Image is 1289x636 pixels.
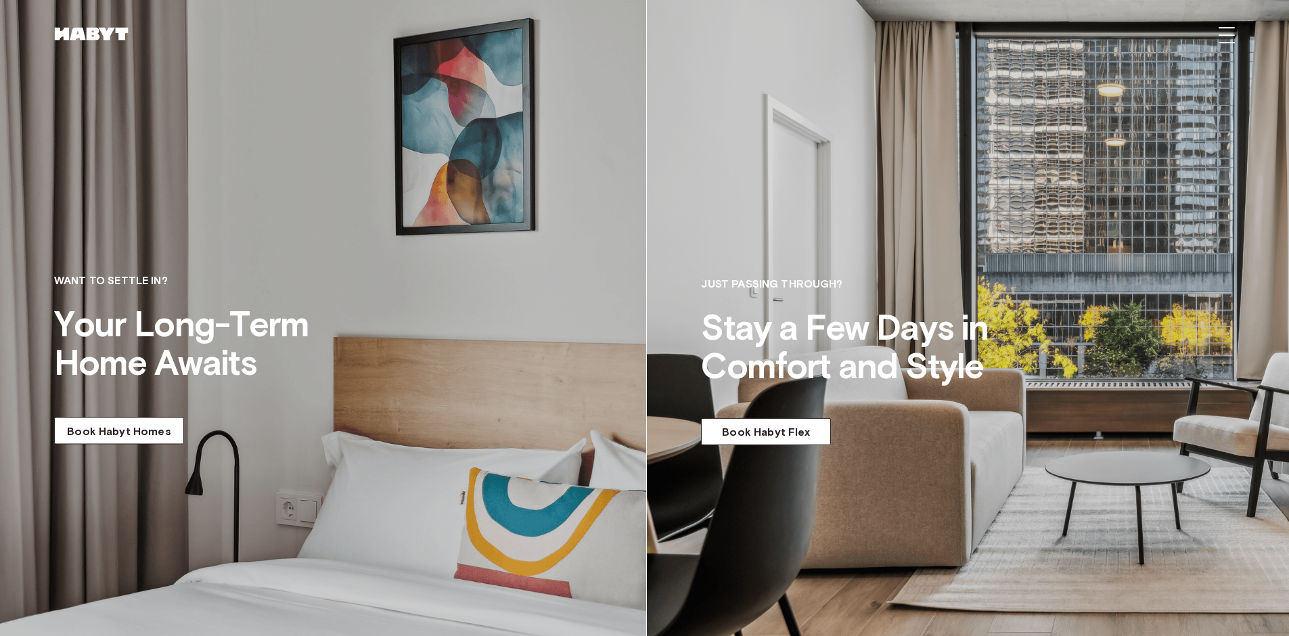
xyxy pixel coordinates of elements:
p: Book Habyt Flex [722,425,810,438]
span: Stay a Few Days in Comfort and Style [701,306,987,388]
button: Book Habyt Homes [54,417,184,445]
img: Habyt [51,27,132,41]
p: Book Habyt Homes [67,424,171,437]
span: Your Long-Term Home Awaits [54,302,309,384]
h6: WANT TO SETTLE IN? [54,273,392,289]
h6: JUST PASSING THROUGH? [701,276,1039,292]
button: Book Habyt Flex [701,418,831,445]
